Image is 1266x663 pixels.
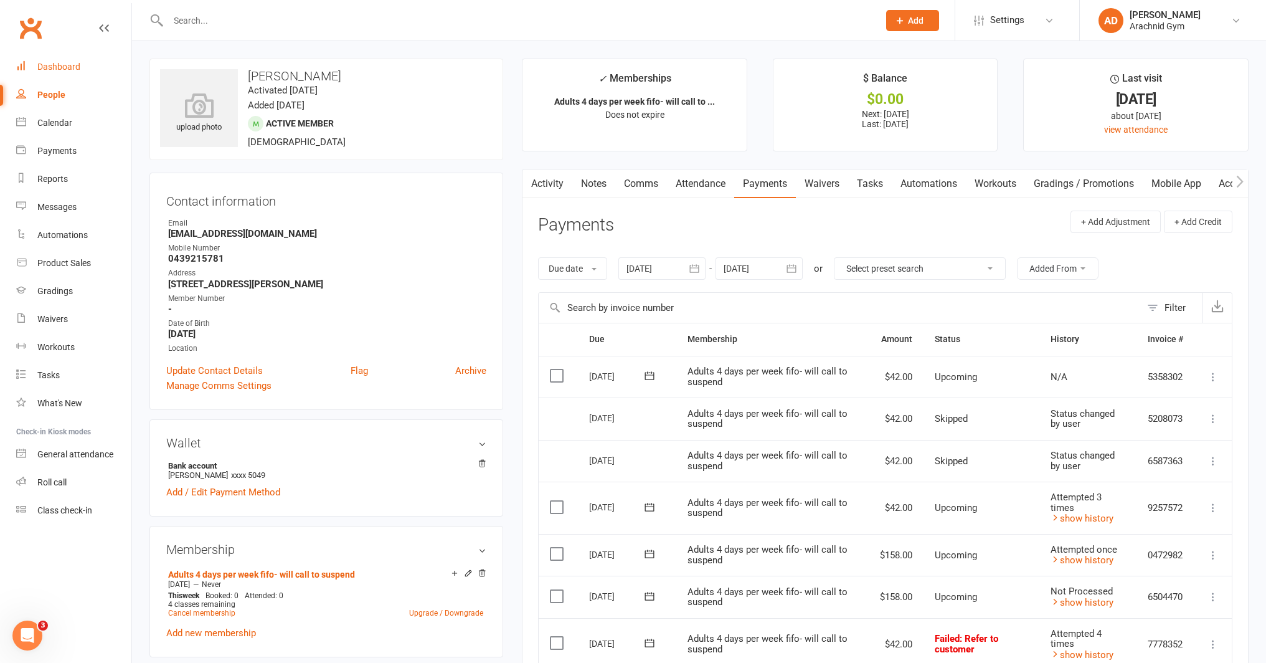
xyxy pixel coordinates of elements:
a: Gradings [16,277,131,305]
td: 9257572 [1136,482,1194,534]
div: What's New [37,398,82,408]
div: Gradings [37,286,73,296]
span: Status changed by user [1051,408,1115,430]
td: 5208073 [1136,398,1194,440]
time: Added [DATE] [248,100,305,111]
div: $ Balance [863,70,907,93]
span: Skipped [935,456,968,467]
td: $42.00 [869,482,924,534]
span: : Refer to customer [935,633,998,655]
a: Cancel membership [168,609,235,618]
a: Calendar [16,109,131,137]
a: Payments [16,137,131,165]
div: Filter [1164,300,1186,315]
h3: Contact information [166,189,486,208]
div: Roll call [37,477,67,487]
a: Gradings / Promotions [1025,169,1143,198]
a: Mobile App [1143,169,1210,198]
a: Tasks [848,169,892,198]
td: $42.00 [869,440,924,482]
a: Product Sales [16,249,131,277]
span: Active member [266,118,334,128]
div: Tasks [37,370,60,380]
span: [DEMOGRAPHIC_DATA] [248,136,346,148]
td: $158.00 [869,576,924,618]
th: Membership [676,323,868,355]
td: 6504470 [1136,576,1194,618]
div: about [DATE] [1035,109,1237,123]
input: Search by invoice number [539,293,1141,323]
h3: Payments [538,216,614,235]
div: [DATE] [589,634,646,653]
span: Not Processed [1051,586,1113,597]
span: [DATE] [168,580,190,589]
div: Product Sales [37,258,91,268]
span: Add [908,16,924,26]
iframe: Intercom live chat [12,621,42,651]
a: Upgrade / Downgrade [409,609,483,618]
span: Attempted once [1051,544,1117,555]
a: show history [1051,597,1113,608]
span: Adults 4 days per week fifo- will call to suspend [687,633,848,655]
div: upload photo [160,93,238,134]
a: What's New [16,389,131,417]
div: Member Number [168,293,486,305]
div: Email [168,217,486,229]
strong: 0439215781 [168,253,486,264]
div: Date of Birth [168,318,486,330]
th: Amount [869,323,924,355]
a: Messages [16,193,131,221]
div: [DATE] [589,366,646,386]
div: Waivers [37,314,68,324]
a: Tasks [16,361,131,389]
span: Attended: 0 [245,591,283,600]
div: [DATE] [589,408,646,427]
span: Adults 4 days per week fifo- will call to suspend [687,544,848,566]
a: show history [1051,649,1113,661]
th: Status [924,323,1040,355]
strong: Bank account [168,461,480,470]
span: xxxx 5049 [231,470,265,480]
strong: [STREET_ADDRESS][PERSON_NAME] [168,279,486,290]
div: Memberships [598,70,671,93]
a: Add new membership [166,627,256,639]
div: — [165,580,486,589]
a: Waivers [16,305,131,333]
span: Upcoming [935,550,977,561]
a: Archive [455,363,486,378]
span: Adults 4 days per week fifo- will call to suspend [687,586,848,608]
span: Adults 4 days per week fifo- will call to suspend [687,366,848,388]
td: 5358302 [1136,356,1194,398]
th: Due [578,323,676,355]
a: Adults 4 days per week fifo- will call to suspend [168,570,355,580]
div: Mobile Number [168,242,486,254]
div: General attendance [37,449,113,459]
a: Dashboard [16,53,131,81]
div: Class check-in [37,505,92,515]
div: [DATE] [589,545,646,564]
a: Flag [351,363,368,378]
h3: [PERSON_NAME] [160,69,493,83]
th: Invoice # [1136,323,1194,355]
button: + Add Credit [1164,211,1232,233]
div: Reports [37,174,68,184]
a: Add / Edit Payment Method [166,485,280,500]
span: Adults 4 days per week fifo- will call to suspend [687,408,848,430]
th: History [1039,323,1136,355]
a: Reports [16,165,131,193]
a: Clubworx [15,12,46,44]
div: [DATE] [589,586,646,606]
a: view attendance [1104,125,1168,135]
td: $42.00 [869,356,924,398]
span: Upcoming [935,591,977,603]
a: show history [1051,555,1113,566]
strong: [EMAIL_ADDRESS][DOMAIN_NAME] [168,228,486,239]
div: Workouts [37,342,75,352]
div: Automations [37,230,88,240]
button: Add [886,10,939,31]
span: N/A [1051,371,1067,383]
h3: Wallet [166,436,486,450]
div: Location [168,343,486,355]
button: Due date [538,257,607,280]
strong: [DATE] [168,328,486,340]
